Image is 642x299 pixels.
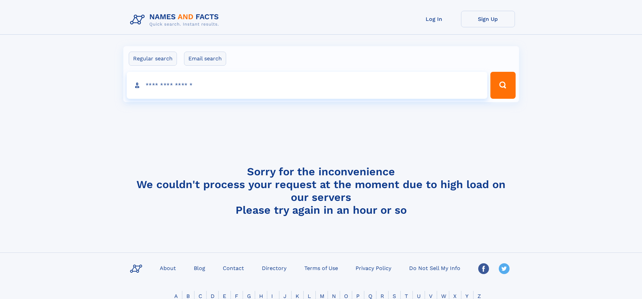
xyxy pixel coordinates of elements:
a: Log In [407,11,461,27]
a: Privacy Policy [353,263,394,273]
img: Twitter [499,263,510,274]
a: Blog [191,263,208,273]
a: Terms of Use [302,263,341,273]
a: About [157,263,179,273]
a: Directory [259,263,289,273]
img: Logo Names and Facts [127,11,224,29]
a: Sign Up [461,11,515,27]
input: search input [127,72,488,99]
button: Search Button [490,72,515,99]
a: Do Not Sell My Info [406,263,463,273]
a: Contact [220,263,247,273]
label: Email search [184,52,226,66]
label: Regular search [129,52,177,66]
h4: Sorry for the inconvenience We couldn't process your request at the moment due to high load on ou... [127,165,515,216]
img: Facebook [478,263,489,274]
